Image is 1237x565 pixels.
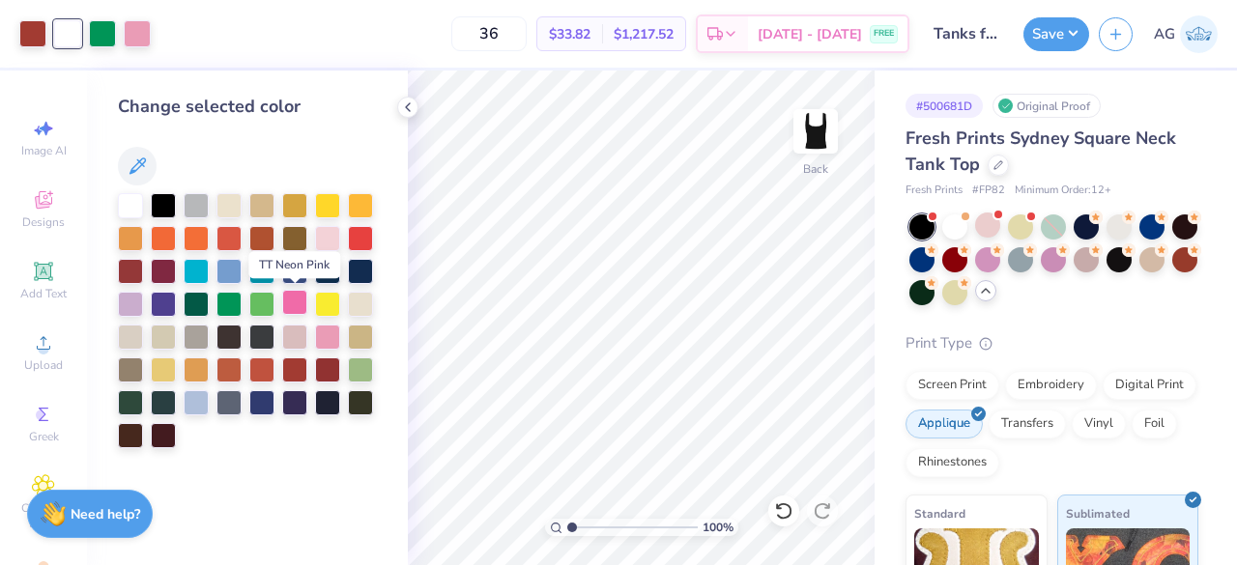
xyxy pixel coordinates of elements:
[24,357,63,373] span: Upload
[758,24,862,44] span: [DATE] - [DATE]
[1103,371,1196,400] div: Digital Print
[21,143,67,158] span: Image AI
[1005,371,1097,400] div: Embroidery
[803,160,828,178] div: Back
[248,251,340,278] div: TT Neon Pink
[71,505,140,523] strong: Need help?
[703,519,734,536] span: 100 %
[1180,15,1218,53] img: Akshika Gurao
[992,94,1101,118] div: Original Proof
[906,94,983,118] div: # 500681D
[796,112,835,151] img: Back
[874,27,894,41] span: FREE
[1154,23,1175,45] span: AG
[906,410,983,438] div: Applique
[972,183,1005,199] span: # FP82
[989,410,1066,438] div: Transfers
[10,500,77,531] span: Clipart & logos
[914,503,965,523] span: Standard
[1132,410,1177,438] div: Foil
[906,371,999,400] div: Screen Print
[906,127,1176,176] span: Fresh Prints Sydney Square Neck Tank Top
[1066,503,1130,523] span: Sublimated
[20,286,67,301] span: Add Text
[614,24,674,44] span: $1,217.52
[1154,15,1218,53] a: AG
[906,332,1198,354] div: Print Type
[906,183,963,199] span: Fresh Prints
[118,94,377,120] div: Change selected color
[451,16,527,51] input: – –
[919,14,1014,53] input: Untitled Design
[549,24,590,44] span: $33.82
[22,214,65,230] span: Designs
[1015,183,1111,199] span: Minimum Order: 12 +
[1072,410,1126,438] div: Vinyl
[1023,17,1089,51] button: Save
[906,448,999,477] div: Rhinestones
[29,429,59,444] span: Greek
